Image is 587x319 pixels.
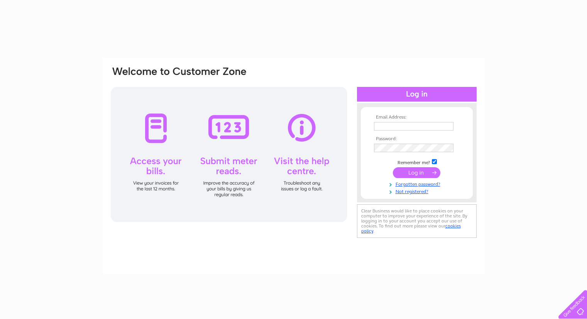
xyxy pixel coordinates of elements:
th: Password: [372,136,462,142]
a: Not registered? [374,187,462,195]
a: cookies policy [361,223,461,234]
th: Email Address: [372,115,462,120]
input: Submit [393,167,440,178]
td: Remember me? [372,158,462,166]
div: Clear Business would like to place cookies on your computer to improve your experience of the sit... [357,204,477,238]
a: Forgotten password? [374,180,462,187]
